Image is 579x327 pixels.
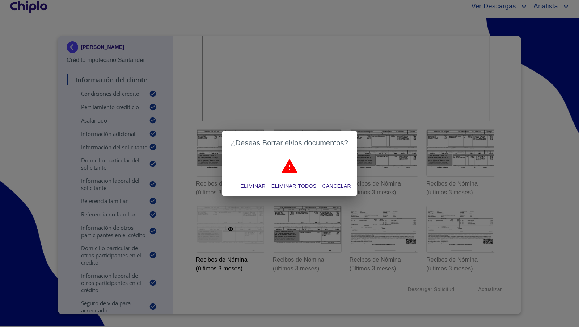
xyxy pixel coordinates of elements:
[322,182,351,191] span: Cancelar
[320,179,354,193] button: Cancelar
[240,182,265,191] span: Eliminar
[237,179,268,193] button: Eliminar
[231,137,348,149] h2: ¿Deseas Borrar el/los documentos?
[271,182,317,191] span: Eliminar todos
[269,179,320,193] button: Eliminar todos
